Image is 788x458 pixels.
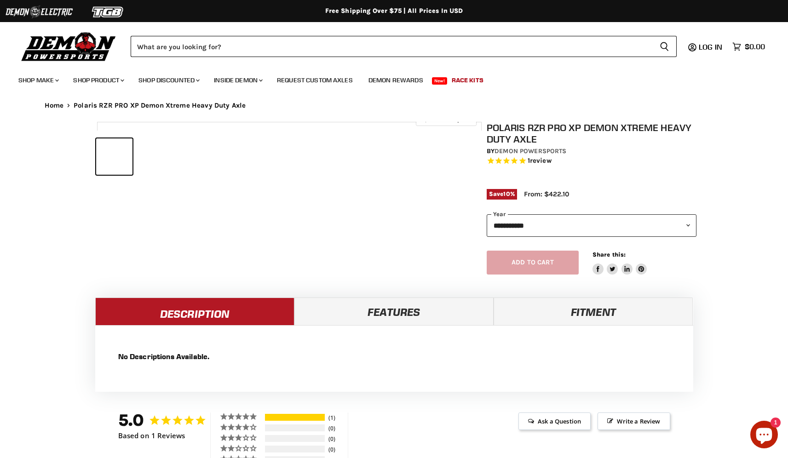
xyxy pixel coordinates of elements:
[495,147,566,155] a: Demon Powersports
[74,102,246,109] span: Polaris RZR PRO XP Demon Xtreme Heavy Duty Axle
[598,412,670,430] span: Write a Review
[695,43,728,51] a: Log in
[728,40,770,53] a: $0.00
[592,251,626,258] span: Share this:
[12,71,64,90] a: Shop Make
[592,251,647,275] aside: Share this:
[487,189,517,199] span: Save %
[420,116,472,123] span: Click to expand
[432,77,448,85] span: New!
[5,3,74,21] img: Demon Electric Logo 2
[487,156,696,166] span: Rated 5.0 out of 5 stars 1 reviews
[220,412,264,420] div: 5 ★
[74,3,143,21] img: TGB Logo 2
[518,412,591,430] span: Ask a Question
[207,71,268,90] a: Inside Demon
[131,36,677,57] form: Product
[265,414,325,421] div: 5-Star Ratings
[131,36,652,57] input: Search
[96,138,132,175] button: IMAGE thumbnail
[524,190,569,198] span: From: $422.10
[487,122,696,145] h1: Polaris RZR PRO XP Demon Xtreme Heavy Duty Axle
[12,67,763,90] ul: Main menu
[326,414,345,422] div: 1
[503,190,510,197] span: 10
[135,138,172,175] button: IMAGE thumbnail
[118,432,185,440] span: Based on 1 Reviews
[487,146,696,156] div: by
[270,71,360,90] a: Request Custom Axles
[487,214,696,237] select: year
[18,30,119,63] img: Demon Powersports
[132,71,205,90] a: Shop Discounted
[66,71,130,90] a: Shop Product
[45,102,64,109] a: Home
[745,42,765,51] span: $0.00
[294,298,494,325] a: Features
[528,157,552,165] span: 1 reviews
[26,7,762,15] div: Free Shipping Over $75 | All Prices In USD
[95,298,294,325] a: Description
[118,351,670,361] p: No Descriptions Available.
[748,421,781,451] inbox-online-store-chat: Shopify online store chat
[530,157,552,165] span: review
[26,102,762,109] nav: Breadcrumbs
[118,410,144,430] strong: 5.0
[445,71,490,90] a: Race Kits
[362,71,430,90] a: Demon Rewards
[699,42,722,52] span: Log in
[652,36,677,57] button: Search
[494,298,693,325] a: Fitment
[265,414,325,421] div: 100%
